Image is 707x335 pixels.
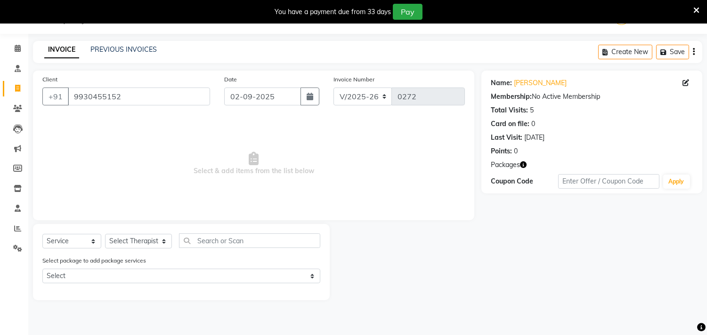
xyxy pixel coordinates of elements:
input: Search by Name/Mobile/Email/Code [68,88,210,105]
label: Select package to add package services [42,256,146,265]
input: Search or Scan [179,233,320,248]
button: +91 [42,88,69,105]
label: Date [224,75,237,84]
button: Create New [598,45,652,59]
div: 0 [514,146,518,156]
div: Coupon Code [491,176,558,186]
div: You have a payment due from 33 days [275,7,391,17]
button: Apply [663,175,690,189]
div: Total Visits: [491,105,528,115]
button: Save [656,45,689,59]
div: [DATE] [524,133,544,143]
div: Name: [491,78,512,88]
input: Enter Offer / Coupon Code [558,174,659,189]
div: 5 [530,105,534,115]
a: PREVIOUS INVOICES [90,45,157,54]
a: INVOICE [44,41,79,58]
label: Invoice Number [333,75,374,84]
div: Last Visit: [491,133,522,143]
span: Packages [491,160,520,170]
label: Client [42,75,57,84]
a: [PERSON_NAME] [514,78,567,88]
div: Points: [491,146,512,156]
button: Pay [393,4,423,20]
div: Card on file: [491,119,529,129]
span: Select & add items from the list below [42,117,465,211]
div: No Active Membership [491,92,693,102]
div: 0 [531,119,535,129]
div: Membership: [491,92,532,102]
